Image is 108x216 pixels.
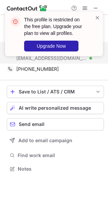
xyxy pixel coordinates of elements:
span: Upgrade Now [37,43,66,49]
span: AI write personalized message [19,105,91,111]
button: save-profile-one-click [7,86,104,98]
button: Add to email campaign [7,134,104,147]
header: This profile is restricted on the free plan. Upgrade your plan to view all profiles. [24,16,87,37]
span: [PHONE_NUMBER] [16,66,59,72]
button: Find work email [7,151,104,160]
span: Add to email campaign [18,138,72,143]
span: Find work email [18,152,101,158]
span: Notes [18,166,101,172]
button: AI write personalized message [7,102,104,114]
button: Notes [7,164,104,174]
div: Save to List / ATS / CRM [19,89,92,94]
span: Send email [19,122,44,127]
button: Upgrade Now [24,41,78,51]
img: ContactOut v5.3.10 [7,4,48,12]
img: error [10,16,21,27]
button: Send email [7,118,104,130]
